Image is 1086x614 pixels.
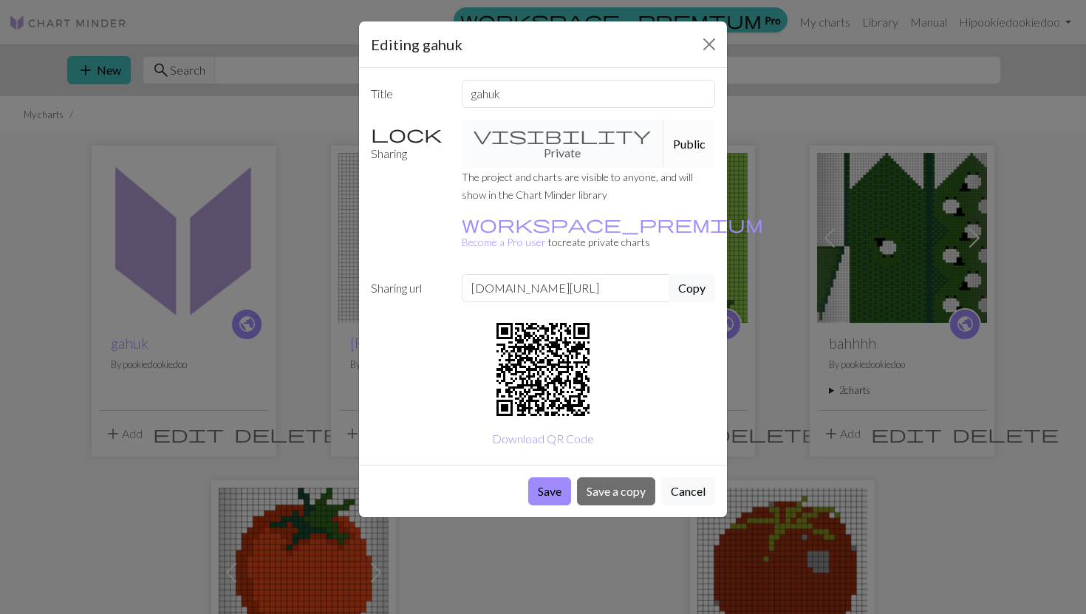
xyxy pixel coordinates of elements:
small: to create private charts [462,218,763,248]
button: Cancel [661,477,715,505]
button: Download QR Code [482,425,604,453]
label: Title [362,80,453,108]
button: Save a copy [577,477,655,505]
small: The project and charts are visible to anyone, and will show in the Chart Minder library [462,171,693,201]
button: Copy [669,274,715,302]
button: Public [663,120,715,168]
label: Sharing [362,120,453,168]
a: Become a Pro user [462,218,763,248]
button: Save [528,477,571,505]
h5: Editing gahuk [371,33,462,55]
span: workspace_premium [462,214,763,234]
button: Close [697,33,721,56]
label: Sharing url [362,274,453,302]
